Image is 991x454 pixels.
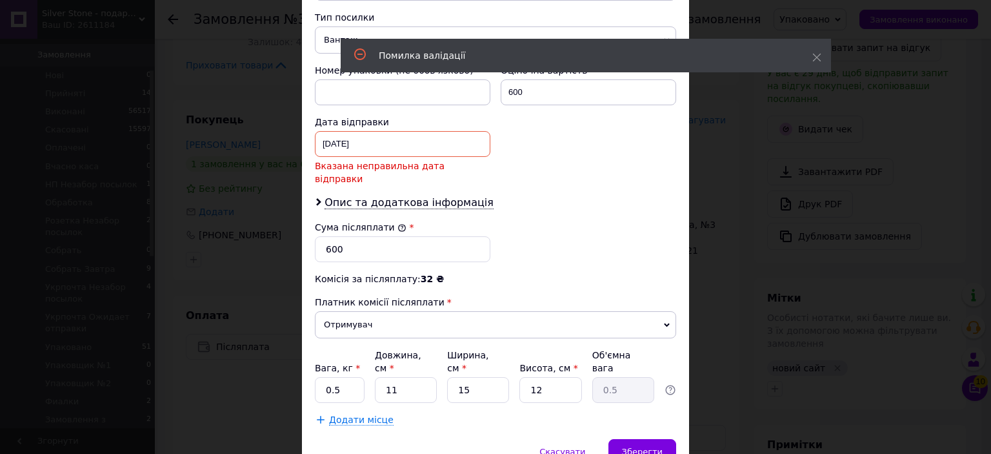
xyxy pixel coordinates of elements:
[315,116,490,129] div: Дата відправки
[315,222,406,232] label: Сума післяплати
[379,49,780,62] div: Помилка валідації
[447,350,488,373] label: Ширина, см
[519,363,577,373] label: Висота, см
[315,311,676,338] span: Отримувач
[315,26,676,54] span: Вантаж
[329,415,394,426] span: Додати місце
[315,64,490,77] div: Номер упаковки (не обов'язково)
[375,350,421,373] label: Довжина, см
[325,196,494,209] span: Опис та додаткова інформація
[315,273,676,285] div: Комісія за післяплату:
[315,160,490,185] span: Вказана неправильна дата відправки
[421,274,444,284] span: 32 ₴
[315,12,374,23] span: Тип посилки
[592,349,654,375] div: Об'ємна вага
[315,297,445,307] span: Платник комісії післяплати
[315,363,360,373] label: Вага, кг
